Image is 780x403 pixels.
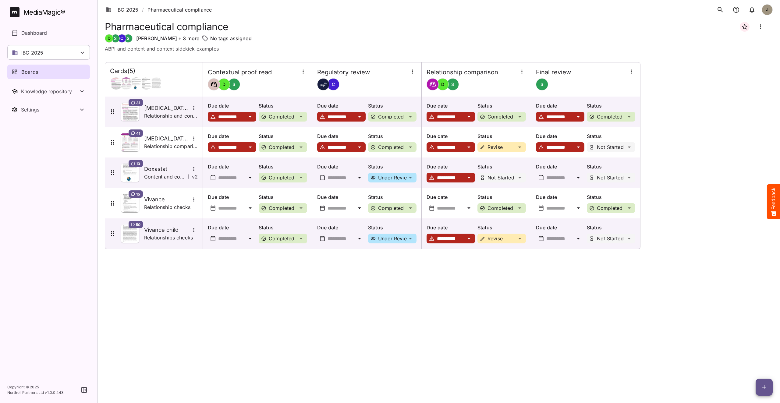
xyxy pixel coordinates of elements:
[269,236,294,241] p: Completed
[536,133,584,140] p: Due date
[477,193,526,201] p: Status
[202,35,209,42] img: tag-outline.svg
[536,193,584,201] p: Due date
[437,78,449,90] div: D
[7,84,90,99] button: Toggle Knowledge repository
[368,133,417,140] p: Status
[124,34,133,43] div: S
[269,145,294,150] p: Completed
[753,19,768,34] button: Board more options
[487,145,503,150] p: Revise
[587,102,635,109] p: Status
[259,102,307,109] p: Status
[7,390,64,395] p: Northell Partners Ltd v 1.0.0.443
[477,102,526,109] p: Status
[536,78,548,90] div: S
[767,184,780,219] button: Feedback
[317,102,366,109] p: Due date
[190,226,198,234] button: More options for Vivance child
[188,174,189,180] span: |
[327,78,339,90] div: C
[144,143,198,150] p: Relationship comparison
[105,21,229,32] h1: Pharmaceutical compliance
[487,114,513,119] p: Completed
[208,133,256,140] p: Due date
[21,29,47,37] p: Dashboard
[208,69,272,76] h4: Contextual proof read
[269,175,294,180] p: Completed
[259,224,307,231] p: Status
[597,114,622,119] p: Completed
[7,102,90,117] button: Toggle Settings
[378,236,411,241] p: Under Review
[136,161,140,166] span: 13
[136,100,140,105] span: 31
[105,34,113,43] div: D
[587,193,635,201] p: Status
[536,69,571,76] h4: Final review
[105,45,773,52] p: ABPI and content and context sidekick examples
[208,193,256,201] p: Due date
[536,102,584,109] p: Due date
[144,203,190,211] p: Relationship checks
[7,84,90,99] nav: Knowledge repository
[368,163,417,170] p: Status
[477,163,526,170] p: Status
[136,131,140,136] span: 41
[228,78,240,90] div: S
[447,78,459,90] div: S
[118,34,126,43] div: C
[487,175,514,180] p: Not Started
[144,135,190,142] h5: [MEDICAL_DATA] connect overview
[121,224,139,243] img: Asset Thumbnail
[259,133,307,140] p: Status
[190,196,198,203] button: More options for Vivance
[317,133,366,140] p: Due date
[587,163,635,170] p: Status
[142,6,144,13] span: /
[597,236,624,241] p: Not Started
[21,107,78,113] div: Settings
[269,114,294,119] p: Completed
[210,35,251,42] p: No tags assigned
[730,4,742,16] button: notifications
[378,175,411,180] p: Under Review
[218,78,230,90] div: D
[536,224,584,231] p: Due date
[21,88,78,94] div: Knowledge repository
[368,224,417,231] p: Status
[317,69,370,76] h4: Regulatory review
[487,236,503,241] p: Revise
[269,206,294,210] p: Completed
[144,112,198,119] p: Relationship and content and context checks
[192,173,198,180] p: v 2
[536,163,584,170] p: Due date
[208,163,256,170] p: Due date
[7,102,90,117] nav: Settings
[259,193,307,201] p: Status
[487,206,513,210] p: Completed
[121,194,139,212] img: Asset Thumbnail
[597,145,624,150] p: Not Started
[105,6,138,13] a: IBC 2025
[317,193,366,201] p: Due date
[427,193,475,201] p: Due date
[746,4,758,16] button: notifications
[7,384,64,390] p: Copyright © 2025
[208,102,256,109] p: Due date
[121,133,139,151] img: Asset Thumbnail
[762,4,773,15] div: J
[208,224,256,231] p: Due date
[427,224,475,231] p: Due date
[597,175,624,180] p: Not Started
[144,165,190,173] h5: Doxastat
[378,206,404,210] p: Completed
[427,133,475,140] p: Due date
[144,226,190,234] h5: Vivance child
[427,69,498,76] h4: Relationship comparison
[368,193,417,201] p: Status
[378,114,404,119] p: Completed
[378,145,404,150] p: Completed
[121,164,139,182] img: Asset Thumbnail
[427,102,475,109] p: Due date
